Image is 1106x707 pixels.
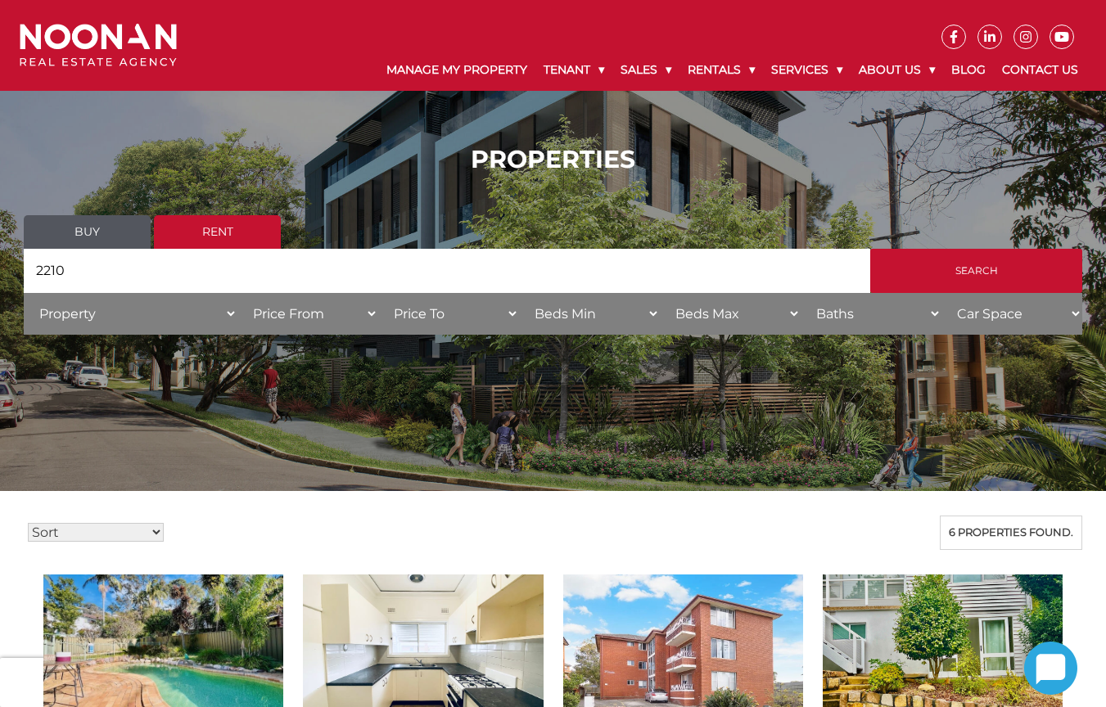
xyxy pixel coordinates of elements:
[20,24,177,67] img: Noonan Real Estate Agency
[24,249,870,293] input: Search by suburb, postcode or area
[870,249,1082,293] input: Search
[612,49,679,91] a: Sales
[28,523,164,542] select: Sort Listings
[940,516,1082,550] div: 6 properties found.
[943,49,994,91] a: Blog
[994,49,1086,91] a: Contact Us
[378,49,535,91] a: Manage My Property
[679,49,763,91] a: Rentals
[24,145,1082,174] h1: PROPERTIES
[851,49,943,91] a: About Us
[763,49,851,91] a: Services
[535,49,612,91] a: Tenant
[154,215,281,249] a: Rent
[24,215,151,249] a: Buy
